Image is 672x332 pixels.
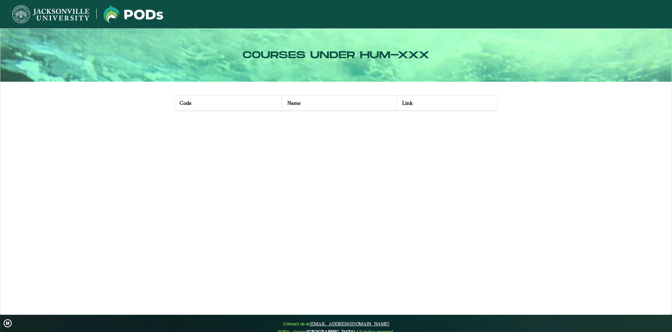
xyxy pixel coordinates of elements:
span: Contact us at [278,321,394,326]
th: Name [282,95,397,111]
a: [EMAIL_ADDRESS][DOMAIN_NAME] [310,321,389,326]
h2: Courses under hum-xxx [7,49,666,61]
img: Jacksonville University logo [104,5,163,23]
th: Code [174,95,282,111]
img: Jacksonville University logo [12,5,89,23]
th: Link [397,95,498,111]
